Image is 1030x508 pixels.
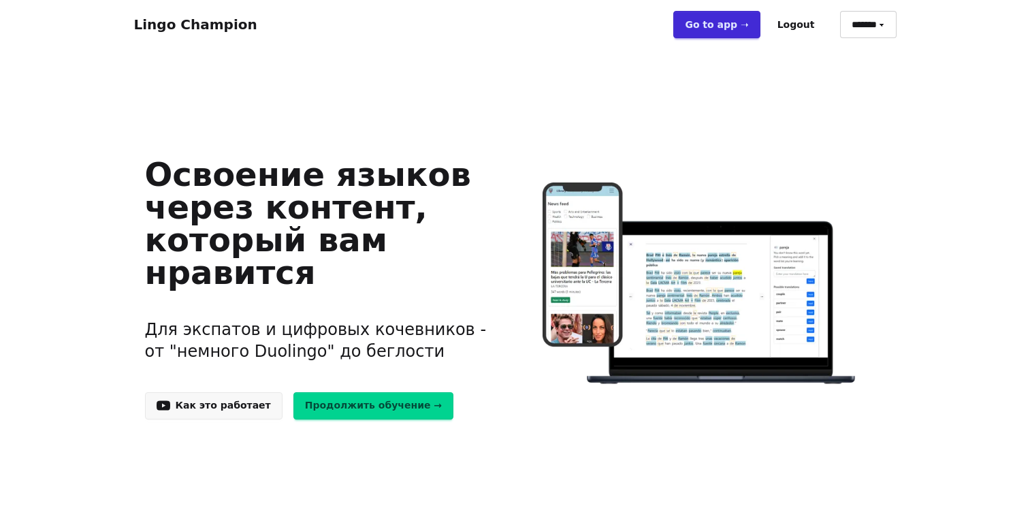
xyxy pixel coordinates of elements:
h1: Освоение языков через контент, который вам нравится [145,158,494,289]
a: Lingo Champion [134,16,257,33]
a: Продолжить обучение → [293,392,453,419]
a: Go to app ➝ [673,11,760,38]
h3: Для экспатов и цифровых кочевников - от "немного Duolingo" до беглости [145,302,494,379]
button: Logout [766,11,826,38]
img: Изучайте языки онлайн [515,182,885,386]
a: Как это работает [145,392,283,419]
